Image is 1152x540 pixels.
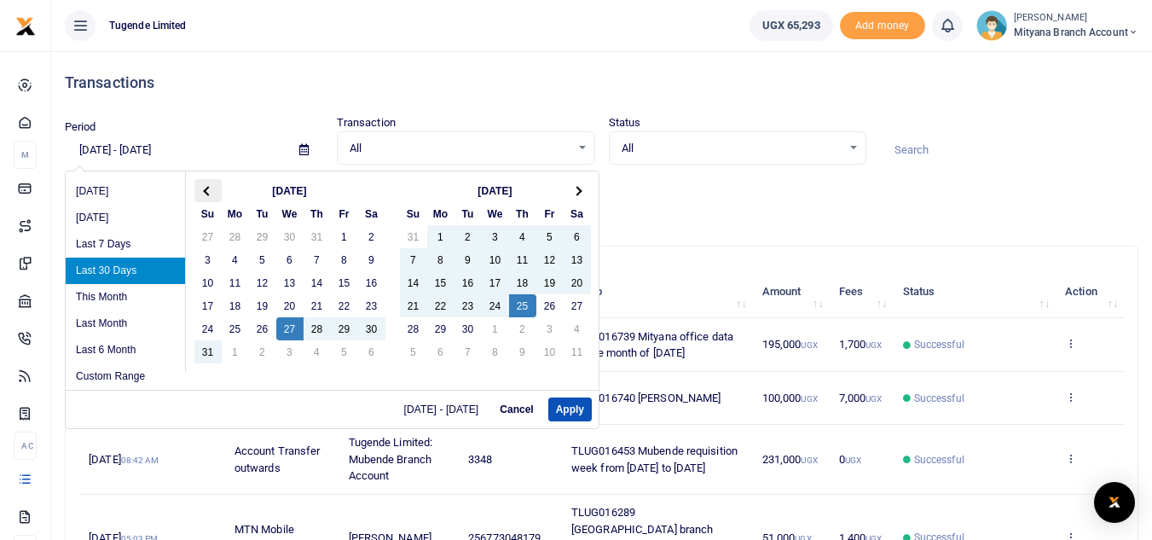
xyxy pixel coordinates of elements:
[222,317,249,340] td: 25
[358,202,385,225] th: Sa
[454,225,482,248] td: 2
[249,317,276,340] td: 26
[839,338,883,351] span: 1,700
[427,271,454,294] td: 15
[454,271,482,294] td: 16
[1014,11,1138,26] small: [PERSON_NAME]
[454,340,482,363] td: 7
[801,456,817,465] small: UGX
[249,271,276,294] td: 12
[976,10,1007,41] img: profile-user
[276,317,304,340] td: 27
[753,265,830,318] th: Amount: activate to sort column ascending
[358,340,385,363] td: 6
[564,317,591,340] td: 4
[840,12,925,40] li: Toup your wallet
[358,317,385,340] td: 30
[89,453,159,466] span: [DATE]
[427,179,564,202] th: [DATE]
[801,340,817,350] small: UGX
[562,265,753,318] th: Memo: activate to sort column ascending
[468,453,492,466] span: 3348
[536,202,564,225] th: Fr
[454,202,482,225] th: Tu
[349,436,433,482] span: Tugende Limited: Mubende Branch Account
[509,317,536,340] td: 2
[509,340,536,363] td: 9
[222,202,249,225] th: Mo
[194,271,222,294] td: 10
[66,178,185,205] li: [DATE]
[839,453,861,466] span: 0
[571,392,721,404] span: TLUG016740 [PERSON_NAME]
[15,16,36,37] img: logo-small
[893,265,1056,318] th: Status: activate to sort column ascending
[914,337,964,352] span: Successful
[564,340,591,363] td: 11
[427,317,454,340] td: 29
[482,294,509,317] td: 24
[509,271,536,294] td: 18
[536,317,564,340] td: 3
[400,294,427,317] td: 21
[482,340,509,363] td: 8
[222,294,249,317] td: 18
[536,271,564,294] td: 19
[276,225,304,248] td: 30
[454,317,482,340] td: 30
[840,18,925,31] a: Add money
[865,394,882,404] small: UGX
[509,294,536,317] td: 25
[194,340,222,363] td: 31
[276,248,304,271] td: 6
[222,179,358,202] th: [DATE]
[830,265,894,318] th: Fees: activate to sort column ascending
[1094,482,1135,523] div: Open Intercom Messenger
[358,248,385,271] td: 9
[801,394,817,404] small: UGX
[276,271,304,294] td: 13
[65,119,96,136] label: Period
[14,432,37,460] li: Ac
[482,271,509,294] td: 17
[482,248,509,271] td: 10
[404,404,486,415] span: [DATE] - [DATE]
[276,340,304,363] td: 3
[571,330,733,360] span: TLUG016739 Mityana office data for the month of [DATE]
[743,10,840,41] li: Wallet ballance
[331,340,358,363] td: 5
[337,114,396,131] label: Transaction
[234,444,321,474] span: Account Transfer outwards
[454,294,482,317] td: 23
[304,340,331,363] td: 4
[1014,25,1138,40] span: Mityana Branch Account
[331,294,358,317] td: 22
[564,248,591,271] td: 13
[509,248,536,271] td: 11
[102,18,194,33] span: Tugende Limited
[564,202,591,225] th: Sa
[427,202,454,225] th: Mo
[762,453,818,466] span: 231,000
[482,202,509,225] th: We
[66,284,185,311] li: This Month
[400,317,427,340] td: 28
[66,363,185,390] li: Custom Range
[865,340,882,350] small: UGX
[750,10,833,41] a: UGX 65,293
[66,231,185,258] li: Last 7 Days
[249,340,276,363] td: 2
[194,294,222,317] td: 17
[427,294,454,317] td: 22
[249,202,276,225] th: Tu
[222,248,249,271] td: 4
[222,225,249,248] td: 28
[454,248,482,271] td: 9
[536,340,564,363] td: 10
[609,114,641,131] label: Status
[400,248,427,271] td: 7
[622,140,842,157] span: All
[536,294,564,317] td: 26
[304,271,331,294] td: 14
[840,12,925,40] span: Add money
